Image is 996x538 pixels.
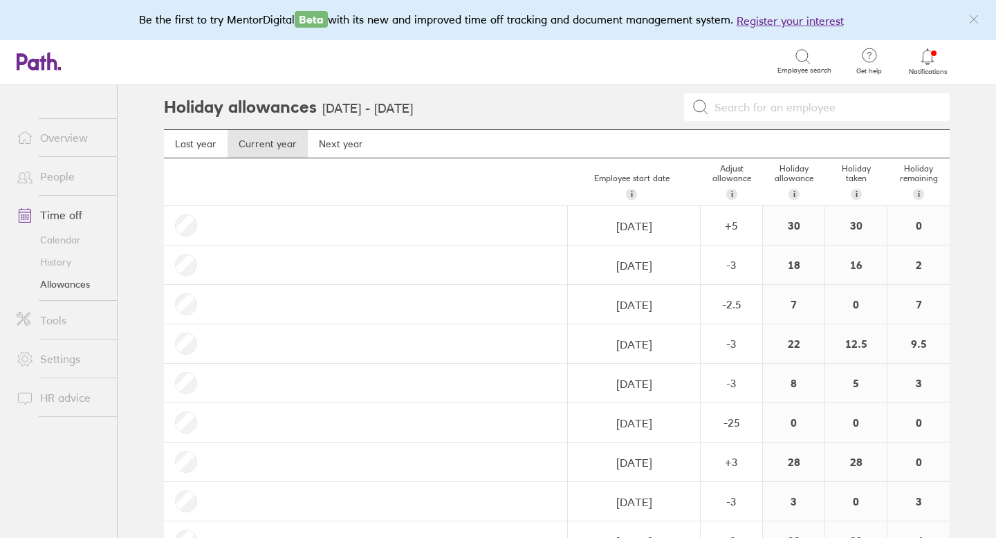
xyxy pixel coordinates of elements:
[825,403,887,442] div: 0
[763,285,824,324] div: 7
[569,286,699,324] input: dd/mm/yyyy
[139,11,858,29] div: Be the first to try MentorDigital with its new and improved time off tracking and document manage...
[887,285,950,324] div: 7
[763,443,824,481] div: 28
[737,12,844,29] button: Register your interest
[763,482,824,521] div: 3
[6,163,117,190] a: People
[825,364,887,402] div: 5
[793,189,795,200] span: i
[825,285,887,324] div: 0
[847,67,892,75] span: Get help
[6,306,117,334] a: Tools
[763,364,824,402] div: 8
[763,245,824,284] div: 18
[562,168,701,205] div: Employee start date
[569,364,699,403] input: dd/mm/yyyy
[6,384,117,411] a: HR advice
[763,206,824,245] div: 30
[905,68,950,76] span: Notifications
[887,364,950,402] div: 3
[6,229,117,251] a: Calendar
[701,219,762,232] div: + 5
[701,495,762,508] div: -3
[856,189,858,200] span: i
[887,324,950,363] div: 9.5
[887,245,950,284] div: 2
[763,158,825,205] div: Holiday allowance
[308,130,374,158] a: Next year
[701,259,762,271] div: -3
[777,66,831,75] span: Employee search
[887,206,950,245] div: 0
[569,246,699,285] input: dd/mm/yyyy
[322,102,413,116] h3: [DATE] - [DATE]
[825,245,887,284] div: 16
[164,85,317,129] h2: Holiday allowances
[763,324,824,363] div: 22
[825,443,887,481] div: 28
[887,403,950,442] div: 0
[887,158,950,205] div: Holiday remaining
[569,207,699,245] input: dd/mm/yyyy
[905,47,950,76] a: Notifications
[569,404,699,443] input: dd/mm/yyyy
[701,158,763,205] div: Adjust allowance
[763,403,824,442] div: 0
[887,482,950,521] div: 3
[825,482,887,521] div: 0
[709,94,941,120] input: Search for an employee
[6,345,117,373] a: Settings
[6,251,117,273] a: History
[569,483,699,521] input: dd/mm/yyyy
[701,298,762,310] div: -2.5
[887,443,950,481] div: 0
[825,206,887,245] div: 30
[731,189,733,200] span: i
[701,377,762,389] div: -3
[701,456,762,468] div: + 3
[631,189,633,200] span: i
[228,130,308,158] a: Current year
[569,443,699,482] input: dd/mm/yyyy
[6,201,117,229] a: Time off
[295,11,328,28] span: Beta
[6,273,117,295] a: Allowances
[701,337,762,350] div: -3
[569,325,699,364] input: dd/mm/yyyy
[6,124,117,151] a: Overview
[155,55,190,67] div: Search
[164,130,228,158] a: Last year
[701,416,762,429] div: -25
[918,189,920,200] span: i
[825,158,887,205] div: Holiday taken
[825,324,887,363] div: 12.5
